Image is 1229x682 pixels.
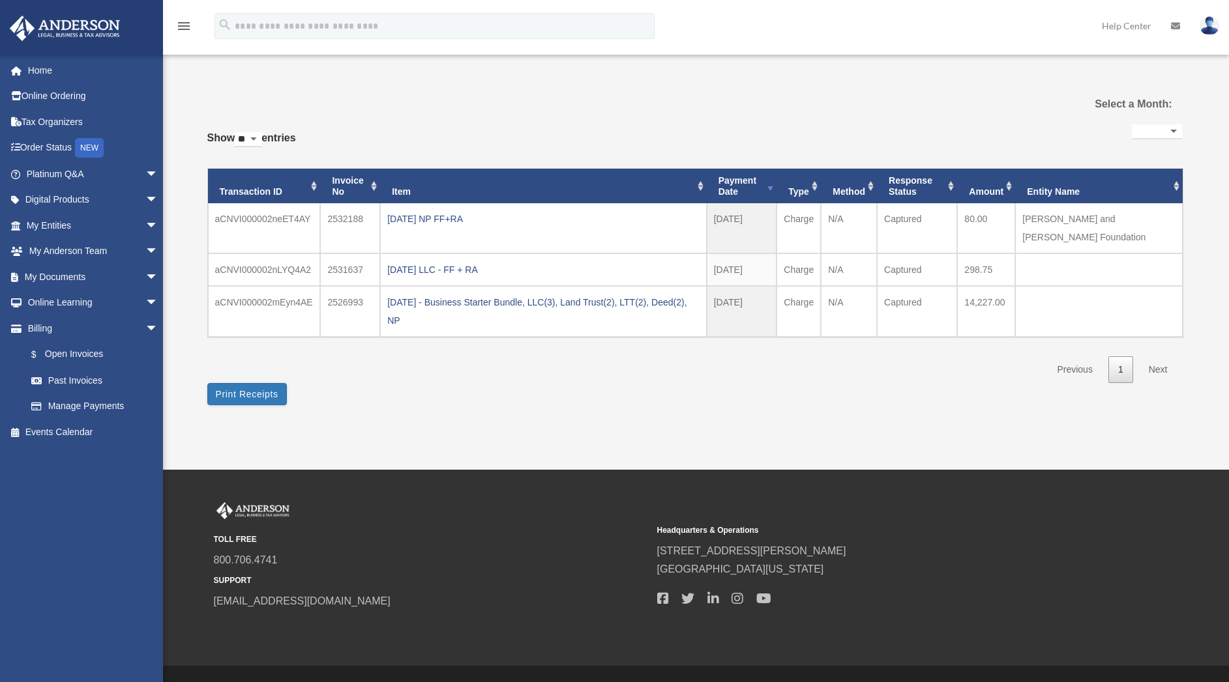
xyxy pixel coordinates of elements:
th: Entity Name: activate to sort column ascending [1015,169,1182,204]
a: [STREET_ADDRESS][PERSON_NAME] [657,545,846,556]
th: Transaction ID: activate to sort column ascending [208,169,321,204]
td: 80.00 [957,203,1015,253]
a: $Open Invoices [18,341,178,368]
select: Showentries [235,132,261,147]
small: TOLL FREE [214,533,648,547]
a: Previous [1047,356,1102,383]
a: [GEOGRAPHIC_DATA][US_STATE] [657,563,824,575]
td: aCNVI000002neET4AY [208,203,321,253]
a: Order StatusNEW [9,135,178,162]
td: 2531637 [320,253,380,286]
a: Home [9,57,178,83]
img: User Pic [1200,16,1219,35]
th: Invoice No: activate to sort column ascending [320,169,380,204]
span: arrow_drop_down [145,264,171,291]
a: Online Ordering [9,83,178,109]
td: 298.75 [957,253,1015,286]
span: arrow_drop_down [145,212,171,239]
span: $ [38,347,45,363]
label: Select a Month: [1029,95,1172,113]
td: aCNVI000002mEyn4AE [208,286,321,337]
td: [DATE] [707,253,777,286]
td: N/A [821,286,877,337]
button: Print Receipts [207,383,287,405]
a: Events Calendar [9,419,178,445]
td: N/A [821,253,877,286]
a: My Entitiesarrow_drop_down [9,212,178,238]
a: Digital Productsarrow_drop_down [9,187,178,213]
img: Anderson Advisors Platinum Portal [214,502,292,519]
th: Method: activate to sort column ascending [821,169,877,204]
span: arrow_drop_down [145,315,171,342]
a: My Documentsarrow_drop_down [9,264,178,290]
span: arrow_drop_down [145,187,171,214]
td: Captured [877,253,957,286]
label: Show entries [207,129,296,160]
td: aCNVI000002nLYQ4A2 [208,253,321,286]
a: Past Invoices [18,367,171,393]
td: Charge [777,253,821,286]
th: Payment Date: activate to sort column ascending [707,169,777,204]
a: 800.706.4741 [214,554,278,565]
td: Captured [877,203,957,253]
small: Headquarters & Operations [657,524,1091,537]
i: menu [176,18,192,34]
span: arrow_drop_down [145,238,171,265]
th: Item: activate to sort column ascending [380,169,706,204]
td: 2526993 [320,286,380,337]
th: Amount: activate to sort column ascending [957,169,1015,204]
small: SUPPORT [214,574,648,588]
th: Response Status: activate to sort column ascending [877,169,957,204]
a: menu [176,23,192,34]
i: search [218,18,232,32]
td: [DATE] [707,203,777,253]
a: My Anderson Teamarrow_drop_down [9,238,178,264]
div: [DATE] - Business Starter Bundle, LLC(3), Land Trust(2), LTT(2), Deed(2), NP [387,293,699,330]
span: arrow_drop_down [145,290,171,317]
div: [DATE] NP FF+RA [387,210,699,228]
td: Charge [777,286,821,337]
a: Next [1139,356,1177,383]
a: Billingarrow_drop_down [9,315,178,341]
a: Tax Organizers [9,109,178,135]
td: 2532188 [320,203,380,253]
td: [PERSON_NAME] and [PERSON_NAME] Foundation [1015,203,1182,253]
div: [DATE] LLC - FF + RA [387,261,699,279]
div: NEW [75,138,104,158]
td: N/A [821,203,877,253]
span: arrow_drop_down [145,161,171,188]
a: Manage Payments [18,393,178,419]
a: Platinum Q&Aarrow_drop_down [9,161,178,187]
td: [DATE] [707,286,777,337]
th: Type: activate to sort column ascending [777,169,821,204]
td: Charge [777,203,821,253]
a: 1 [1108,356,1133,383]
td: 14,227.00 [957,286,1015,337]
a: Online Learningarrow_drop_down [9,290,178,316]
td: Captured [877,286,957,337]
a: [EMAIL_ADDRESS][DOMAIN_NAME] [214,595,391,606]
img: Anderson Advisors Platinum Portal [6,16,124,41]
